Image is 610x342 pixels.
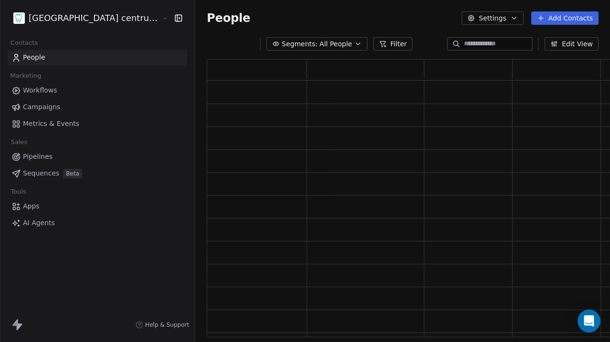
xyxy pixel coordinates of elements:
div: Open Intercom Messenger [578,310,600,332]
span: Campaigns [23,102,60,112]
span: [GEOGRAPHIC_DATA] centrum [GEOGRAPHIC_DATA] [29,12,160,24]
a: Workflows [8,83,187,98]
span: All People [319,39,352,49]
span: Apps [23,201,40,211]
a: Help & Support [136,321,189,329]
span: Tools [7,185,30,199]
span: Contacts [6,36,42,50]
button: Add Contacts [531,11,599,25]
a: People [8,50,187,65]
span: Workflows [23,85,57,95]
span: Sequences [23,168,59,178]
a: AI Agents [8,215,187,231]
span: Beta [63,169,82,178]
button: Settings [462,11,523,25]
span: Segments: [282,39,317,49]
img: cropped-favo.png [13,12,25,24]
button: Filter [373,37,413,51]
a: Pipelines [8,149,187,165]
span: Pipelines [23,152,53,162]
a: SequencesBeta [8,166,187,181]
span: Sales [7,135,32,149]
span: People [207,11,250,25]
span: Metrics & Events [23,119,79,129]
a: Metrics & Events [8,116,187,132]
a: Campaigns [8,99,187,115]
span: Marketing [6,69,45,83]
span: AI Agents [23,218,55,228]
span: Help & Support [145,321,189,329]
span: People [23,52,45,62]
button: Edit View [545,37,599,51]
button: [GEOGRAPHIC_DATA] centrum [GEOGRAPHIC_DATA] [11,10,155,26]
a: Apps [8,198,187,214]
